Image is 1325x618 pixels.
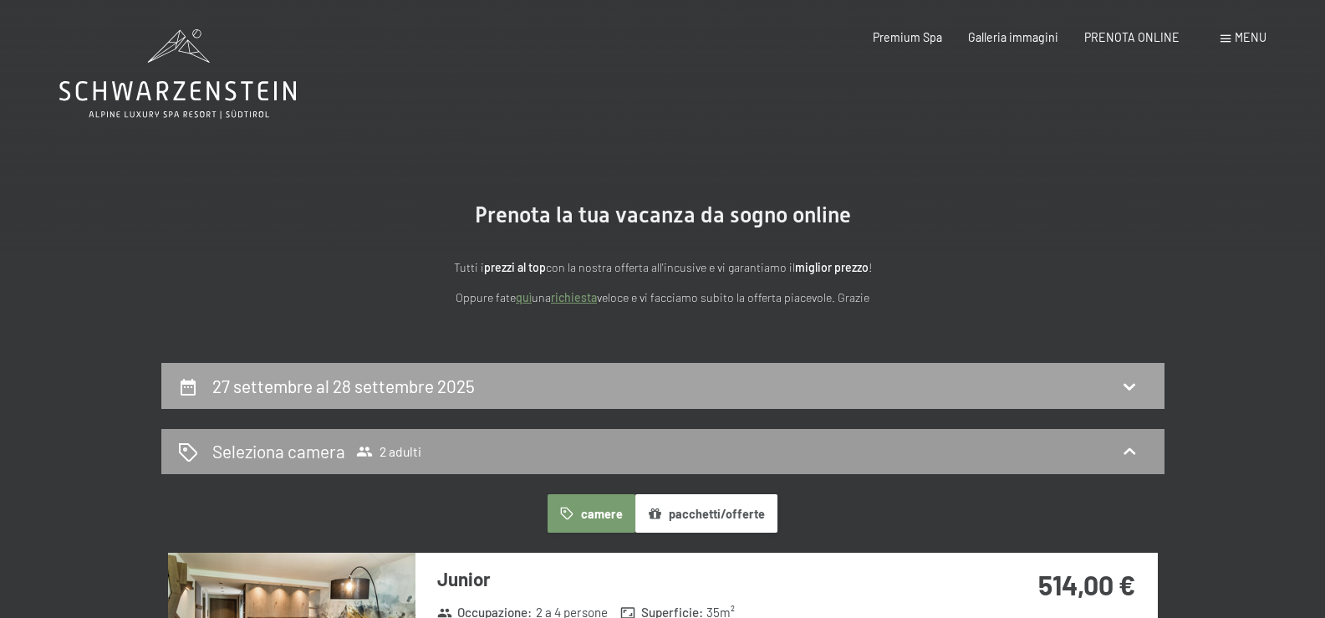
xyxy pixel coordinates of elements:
span: 2 adulti [356,443,421,460]
h2: 27 settembre al 28 settembre 2025 [212,375,475,396]
a: Premium Spa [873,30,942,44]
h2: Seleziona camera [212,439,345,463]
a: quì [516,290,532,304]
button: camere [548,494,634,533]
h3: Junior [437,566,935,592]
a: richiesta [551,290,597,304]
a: Galleria immagini [968,30,1058,44]
strong: 514,00 € [1038,569,1135,600]
span: Prenota la tua vacanza da sogno online [475,202,851,227]
button: pacchetti/offerte [635,494,777,533]
p: Tutti i con la nostra offerta all'incusive e vi garantiamo il ! [295,258,1031,278]
span: Menu [1235,30,1266,44]
strong: miglior prezzo [795,260,869,274]
a: PRENOTA ONLINE [1084,30,1180,44]
strong: prezzi al top [484,260,546,274]
p: Oppure fate una veloce e vi facciamo subito la offerta piacevole. Grazie [295,289,1031,308]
